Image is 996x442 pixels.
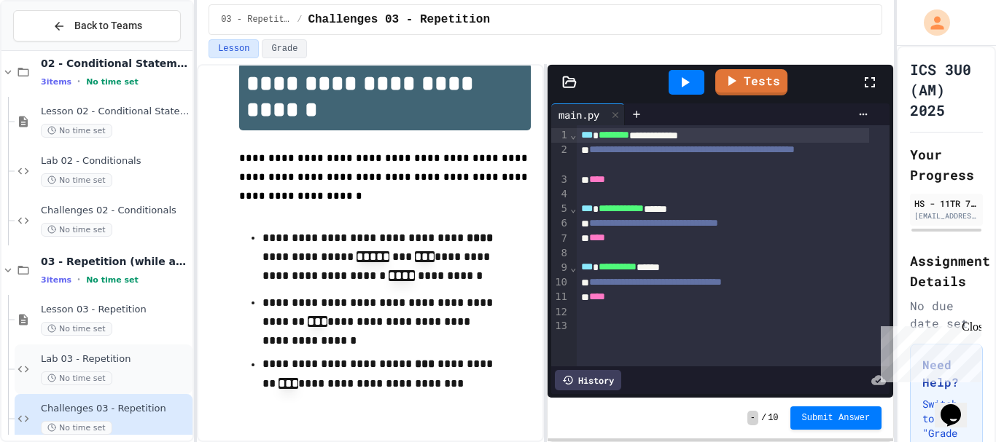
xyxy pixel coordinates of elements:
[802,412,871,424] span: Submit Answer
[41,275,71,285] span: 3 items
[41,155,190,167] span: Lab 02 - Conditionals
[41,304,190,316] span: Lesson 03 - Repetition
[551,143,569,173] div: 2
[41,173,112,187] span: No time set
[209,39,259,58] button: Lesson
[41,322,112,336] span: No time set
[77,274,80,285] span: •
[914,197,979,210] div: HS - 11TR 781987 [PERSON_NAME] SS
[41,255,190,268] span: 03 - Repetition (while and for)
[41,77,71,87] span: 3 items
[761,412,766,424] span: /
[551,246,569,261] div: 8
[935,384,981,427] iframe: chat widget
[551,319,569,334] div: 13
[555,370,621,390] div: History
[569,129,577,141] span: Fold line
[715,69,787,95] a: Tests
[914,210,979,221] div: [EMAIL_ADDRESS][DOMAIN_NAME]
[551,305,569,320] div: 12
[551,216,569,231] div: 6
[297,14,302,25] span: /
[41,124,112,138] span: No time set
[41,205,190,217] span: Challenges 02 - Conditionals
[308,11,490,28] span: Challenges 03 - Repetition
[551,107,607,122] div: main.py
[41,57,190,70] span: 02 - Conditional Statements (if)
[41,106,190,118] span: Lesson 02 - Conditional Statements (if)
[86,275,139,285] span: No time set
[909,6,954,39] div: My Account
[551,103,625,125] div: main.py
[221,14,291,25] span: 03 - Repetition (while and for)
[6,6,101,92] div: Chat with us now!Close
[551,232,569,246] div: 7
[41,353,190,366] span: Lab 03 - Repetition
[747,411,758,425] span: -
[551,128,569,143] div: 1
[910,297,983,332] div: No due date set
[569,261,577,273] span: Fold line
[790,406,882,430] button: Submit Answer
[77,76,80,87] span: •
[41,403,190,415] span: Challenges 03 - Repetition
[910,144,983,185] h2: Your Progress
[13,10,181,42] button: Back to Teams
[74,18,142,33] span: Back to Teams
[551,275,569,290] div: 10
[262,39,307,58] button: Grade
[551,173,569,187] div: 3
[910,250,983,291] h2: Assignment Details
[551,202,569,216] div: 5
[875,320,981,382] iframe: chat widget
[41,371,112,385] span: No time set
[41,421,112,435] span: No time set
[86,77,139,87] span: No time set
[910,59,983,120] h1: ICS 3U0 (AM) 2025
[41,223,112,237] span: No time set
[551,290,569,304] div: 11
[569,202,577,214] span: Fold line
[551,187,569,202] div: 4
[768,412,778,424] span: 10
[551,261,569,275] div: 9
